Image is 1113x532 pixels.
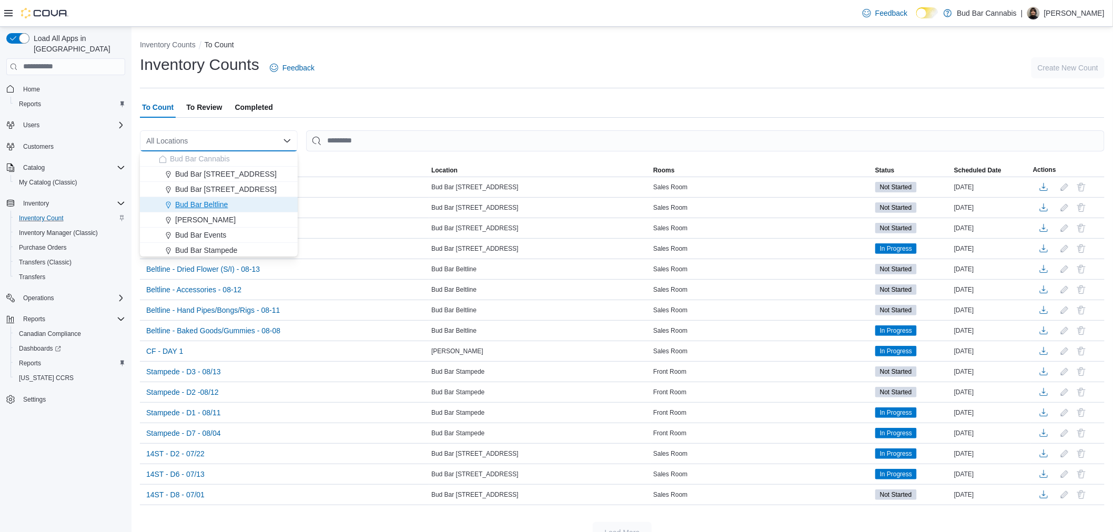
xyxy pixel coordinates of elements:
span: Not Started [880,182,912,192]
div: [DATE] [952,222,1031,234]
span: Not Started [880,285,912,294]
span: Bud Bar Stampede [431,367,484,376]
span: In Progress [875,428,917,438]
span: Not Started [875,264,917,274]
button: [US_STATE] CCRS [11,371,129,385]
button: Transfers (Classic) [11,255,129,270]
span: My Catalog (Classic) [15,176,125,189]
nav: Complex example [6,77,125,435]
button: Bud Bar [STREET_ADDRESS] [140,182,298,197]
span: Not Started [875,489,917,500]
span: Users [19,119,125,131]
span: Dashboards [19,344,61,353]
span: In Progress [880,428,912,438]
span: Bud Bar Beltline [431,265,477,273]
a: Inventory Count [15,212,68,224]
button: Rooms [651,164,873,177]
button: Edit count details [1058,220,1071,236]
span: Bud Bar Stampede [431,429,484,437]
span: Bud Bar Stampede [431,388,484,396]
span: Location [431,166,458,175]
span: Not Started [875,387,917,397]
button: Delete [1075,283,1088,296]
button: Inventory Count [11,211,129,226]
span: Feedback [875,8,907,18]
span: Not Started [880,203,912,212]
button: Edit count details [1058,241,1071,257]
a: Reports [15,98,45,110]
span: Bud Bar [STREET_ADDRESS] [175,184,277,195]
span: Not Started [880,367,912,376]
div: Sales Room [651,324,873,337]
button: Inventory Counts [140,40,196,49]
button: Stampede - D1 - 08/11 [142,405,225,421]
span: Purchase Orders [19,243,67,252]
button: Reports [11,97,129,111]
div: [DATE] [952,324,1031,337]
span: Not Started [875,284,917,295]
a: Customers [19,140,58,153]
a: Canadian Compliance [15,328,85,340]
button: Delete [1075,242,1088,255]
div: [DATE] [952,345,1031,357]
span: Reports [19,100,41,108]
span: Bud Bar [STREET_ADDRESS] [431,470,518,478]
input: This is a search bar. After typing your query, hit enter to filter the results lower in the page. [306,130,1105,151]
nav: An example of EuiBreadcrumbs [140,39,1105,52]
button: Edit count details [1058,302,1071,318]
span: To Count [142,97,174,118]
button: Bud Bar Beltline [140,197,298,212]
div: Sales Room [651,242,873,255]
button: Home [2,81,129,97]
button: Delete [1075,468,1088,480]
span: Scheduled Date [954,166,1001,175]
span: Bud Bar Beltline [431,326,477,335]
button: Edit count details [1058,323,1071,339]
button: Delete [1075,365,1088,378]
div: [DATE] [952,283,1031,296]
button: Delete [1075,304,1088,316]
button: To Count [205,40,234,49]
span: Bud Bar [STREET_ADDRESS] [431,183,518,191]
span: Completed [235,97,273,118]
span: Reports [15,98,125,110]
button: Transfers [11,270,129,284]
span: Stampede - D3 - 08/13 [146,366,221,377]
button: Operations [19,292,58,304]
span: Bud Bar [STREET_ADDRESS] [431,244,518,253]
button: Edit count details [1058,261,1071,277]
span: My Catalog (Classic) [19,178,77,187]
div: [DATE] [952,242,1031,255]
button: Edit count details [1058,384,1071,400]
div: [DATE] [952,488,1031,501]
button: Stampede - D2 -08/12 [142,384,223,400]
button: Reports [2,312,129,326]
div: Sales Room [651,222,873,234]
span: Home [23,85,40,94]
span: Bud Bar Stampede [431,408,484,417]
a: Reports [15,357,45,370]
span: Not Started [875,223,917,233]
span: Beltline - Dried Flower (S/I) - 08-13 [146,264,260,274]
span: Customers [19,140,125,153]
span: Purchase Orders [15,241,125,254]
span: Catalog [19,161,125,174]
button: Beltline - Dried Flower (S/I) - 08-13 [142,261,264,277]
span: Not Started [875,182,917,192]
span: Actions [1033,166,1056,174]
button: Edit count details [1058,425,1071,441]
button: Canadian Compliance [11,326,129,341]
span: Bud Bar Beltline [431,306,477,314]
button: Location [429,164,651,177]
span: Not Started [875,202,917,213]
p: Bud Bar Cannabis [957,7,1017,19]
span: In Progress [880,469,912,479]
div: Sales Room [651,468,873,480]
button: Status [873,164,952,177]
a: Purchase Orders [15,241,71,254]
button: Delete [1075,406,1088,419]
span: Settings [23,395,46,404]
span: Rooms [653,166,675,175]
img: Cova [21,8,68,18]
div: Front Room [651,427,873,439]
